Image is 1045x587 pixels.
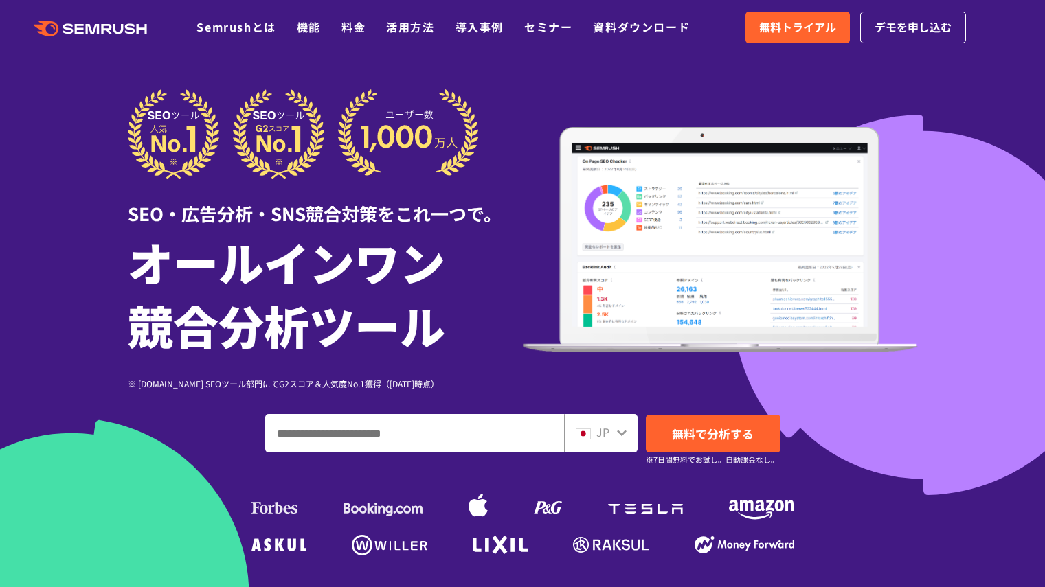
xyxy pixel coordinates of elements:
span: JP [596,424,609,440]
h1: オールインワン 競合分析ツール [128,230,523,356]
a: 機能 [297,19,321,35]
a: 無料トライアル [745,12,850,43]
span: デモを申し込む [875,19,952,36]
span: 無料で分析する [672,425,754,442]
a: 導入事例 [456,19,504,35]
span: 無料トライアル [759,19,836,36]
input: ドメイン、キーワードまたはURLを入力してください [266,415,563,452]
a: 資料ダウンロード [593,19,690,35]
div: ※ [DOMAIN_NAME] SEOツール部門にてG2スコア＆人気度No.1獲得（[DATE]時点） [128,377,523,390]
a: 活用方法 [386,19,434,35]
a: デモを申し込む [860,12,966,43]
div: SEO・広告分析・SNS競合対策をこれ一つで。 [128,179,523,227]
a: Semrushとは [196,19,276,35]
a: セミナー [524,19,572,35]
a: 料金 [341,19,366,35]
small: ※7日間無料でお試し。自動課金なし。 [646,453,778,466]
a: 無料で分析する [646,415,780,452]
